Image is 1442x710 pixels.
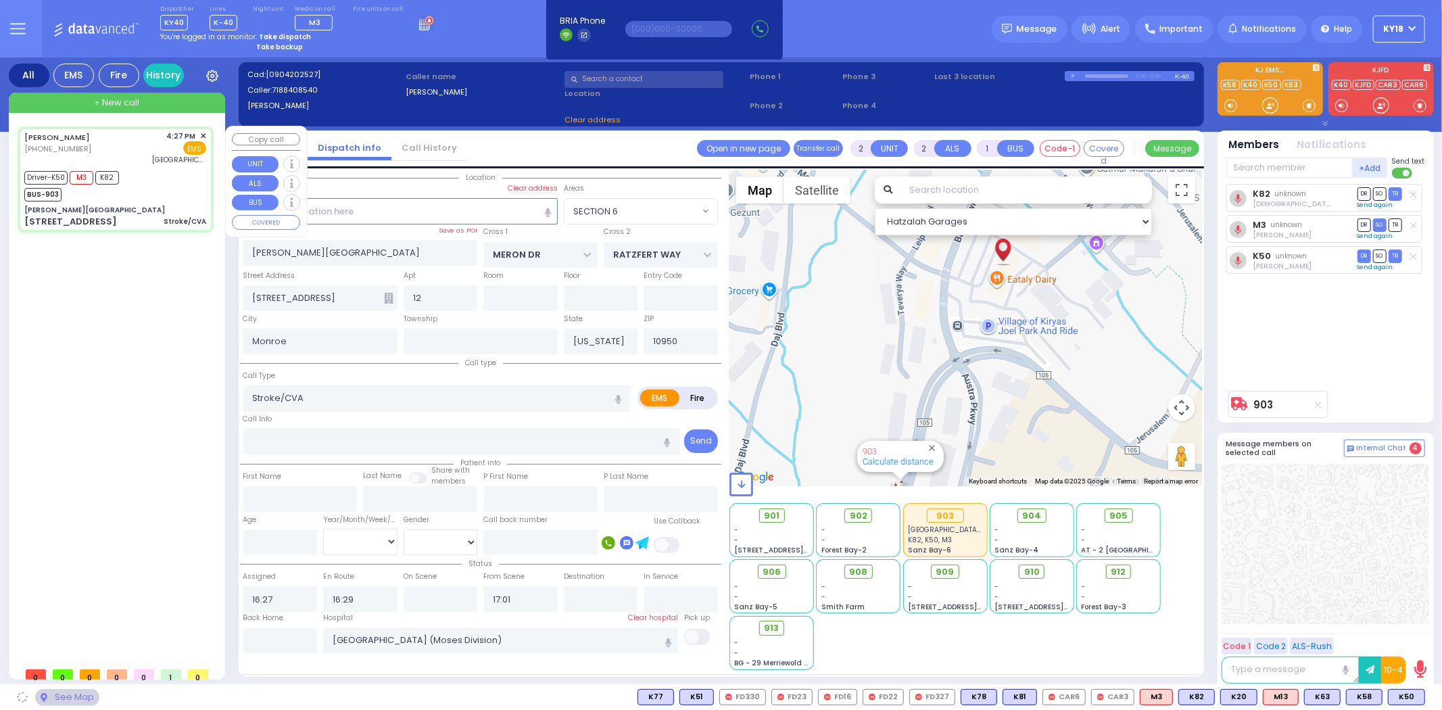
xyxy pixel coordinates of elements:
span: M3 [309,17,320,28]
span: AT - 2 [GEOGRAPHIC_DATA] [1082,545,1182,555]
a: 903 [863,446,877,456]
a: K50 [1253,251,1271,261]
span: - [994,592,999,602]
span: + New call [94,96,139,110]
button: Show street map [736,176,784,204]
span: Shia Grunhut [1253,199,1393,209]
label: ZIP [644,314,654,325]
input: (000)000-00000 [625,21,732,37]
a: CAR3 [1376,80,1401,90]
span: - [994,525,999,535]
div: BLS [1178,689,1215,705]
span: - [821,582,825,592]
label: On Scene [404,571,437,582]
button: Send [684,429,718,453]
span: - [1082,535,1086,545]
a: K40 [1332,80,1351,90]
span: Forest Bay-3 [1082,602,1127,612]
a: K82 [1253,189,1270,199]
span: - [735,535,739,545]
span: Sanz Bay-4 [994,545,1038,555]
label: Turn off text [1392,166,1414,180]
div: Year/Month/Week/Day [323,515,398,525]
label: Cross 2 [604,227,631,237]
div: K63 [1304,689,1341,705]
span: DR [1357,218,1371,231]
label: Floor [564,270,580,281]
span: Call type [458,358,503,368]
strong: Take backup [256,42,303,52]
button: Internal Chat 4 [1344,440,1425,457]
div: M13 [1263,689,1299,705]
label: Entry Code [644,270,682,281]
div: Stroke/CVA [164,216,206,227]
span: 909 [936,565,955,579]
button: Notifications [1297,137,1367,153]
button: Toggle fullscreen view [1168,176,1195,204]
small: Share with [431,465,470,475]
h5: Message members on selected call [1226,440,1344,457]
label: Gender [404,515,429,525]
input: Search hospital [323,628,678,653]
span: [0904202527] [266,69,320,80]
span: K-40 [210,15,237,30]
div: K78 [961,689,997,705]
img: comment-alt.png [1347,446,1354,452]
div: K82 [1178,689,1215,705]
label: Age [243,515,257,525]
label: Areas [564,183,584,194]
span: DR [1357,250,1371,262]
span: 0 [188,669,208,680]
span: Send text [1392,156,1425,166]
label: Fire [679,389,717,406]
span: SO [1373,218,1387,231]
button: COVERED [232,215,300,230]
span: 913 [765,621,779,635]
img: red-radio-icon.svg [1097,694,1104,701]
label: Pick up [684,613,710,623]
span: Phone 1 [750,71,838,82]
a: M3 [1253,220,1266,230]
span: [STREET_ADDRESS][PERSON_NAME] [735,545,863,555]
span: [PHONE_NUMBER] [24,143,91,154]
span: [STREET_ADDRESS][PERSON_NAME] [994,602,1122,612]
span: ✕ [200,131,206,142]
span: - [908,582,912,592]
span: BRIA Phone [560,15,605,27]
button: Code 2 [1254,638,1288,655]
img: red-radio-icon.svg [777,694,784,701]
span: Location [459,172,502,183]
label: Fire units on call [353,5,404,14]
span: Important [1159,23,1203,35]
span: 912 [1111,565,1126,579]
a: Call History [391,141,467,154]
span: Message [1017,22,1057,36]
span: BG - 29 Merriewold S. [735,658,811,668]
label: P Last Name [604,471,648,482]
label: EMS [640,389,679,406]
span: Clear address [564,114,621,125]
span: - [735,525,739,535]
label: City [243,314,258,325]
a: 903 [1254,400,1274,410]
label: Dispatcher [160,5,194,14]
div: See map [35,689,99,706]
strong: Take dispatch [259,32,311,42]
label: Apt [404,270,416,281]
label: Last Name [363,471,402,481]
label: Cross 1 [483,227,508,237]
a: Send again [1357,201,1393,209]
span: 904 [1022,509,1041,523]
div: Fire [99,64,139,87]
span: Chananya Indig [1253,230,1312,240]
label: [PERSON_NAME] [247,100,402,112]
span: Patient info [454,458,507,468]
div: K81 [1003,689,1037,705]
span: TR [1389,250,1402,262]
span: - [821,525,825,535]
div: FD330 [719,689,766,705]
span: Montefiore Medical Center (Moses Division) [152,155,206,165]
div: 903 [927,508,964,523]
div: FD22 [863,689,904,705]
button: Code-1 [1040,140,1080,157]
